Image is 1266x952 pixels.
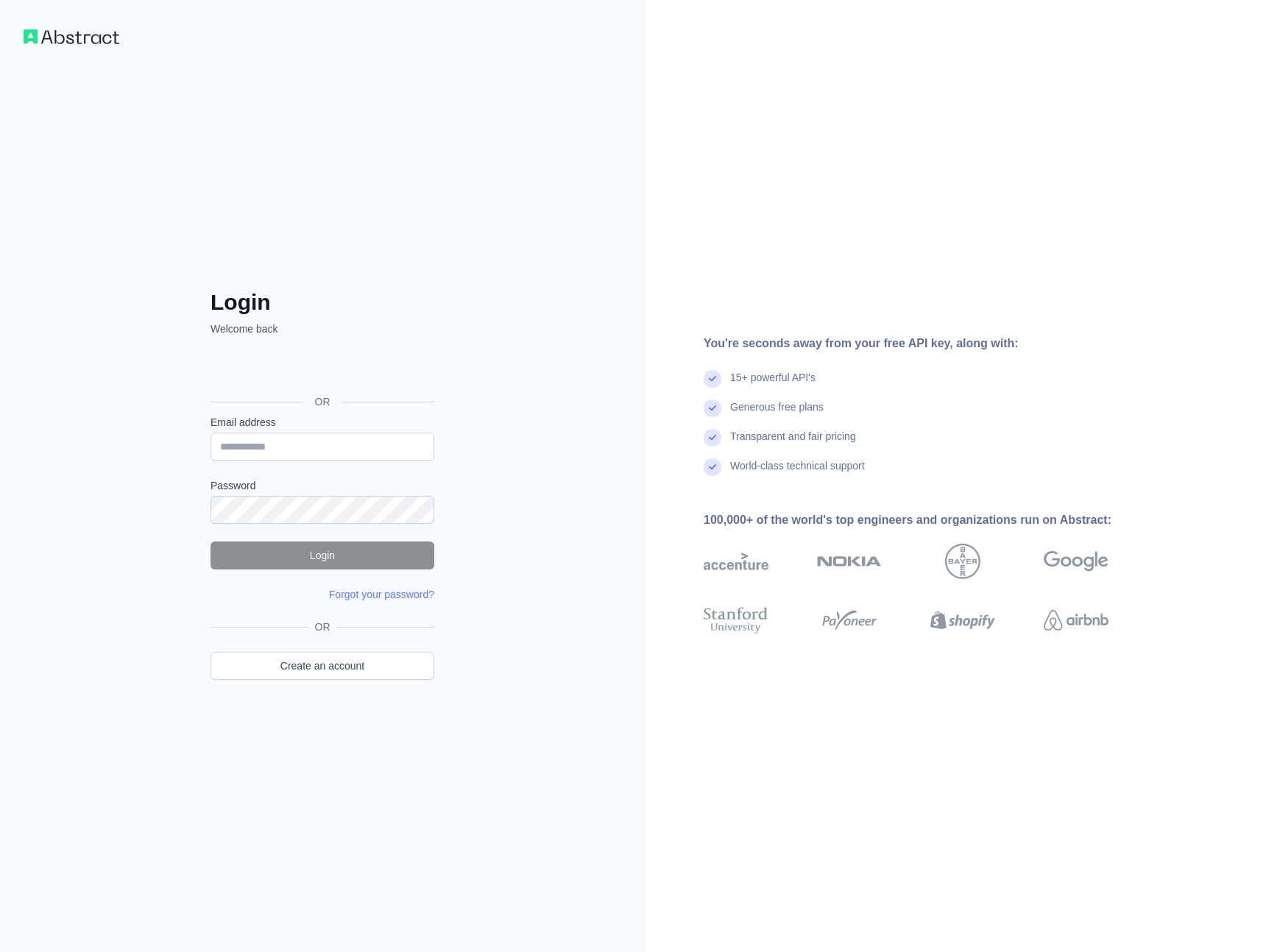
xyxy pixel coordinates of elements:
img: google [1044,544,1108,579]
span: OR [303,394,342,409]
img: check mark [704,399,721,417]
span: OR [309,619,336,634]
img: nokia [817,544,882,579]
div: 15+ powerful API's [730,370,816,399]
p: Welcome back [211,322,434,336]
button: Login [211,541,434,569]
img: check mark [704,370,721,388]
img: check mark [704,429,721,447]
img: Workflow [24,29,119,44]
div: 100,000+ of the world's top engineers and organizations run on Abstract: [704,511,1156,529]
a: Forgot your password? [329,589,434,600]
label: Email address [211,415,434,430]
img: check mark [704,458,721,476]
div: World-class technical support [730,458,865,488]
img: airbnb [1044,604,1108,636]
div: Generous free plans [730,399,824,429]
img: accenture [704,544,768,579]
img: stanford university [704,604,768,636]
div: Transparent and fair pricing [730,429,856,458]
iframe: Sign in with Google Button [203,352,439,385]
h2: Login [211,289,434,316]
img: payoneer [817,604,882,636]
img: shopify [930,604,995,636]
div: You're seconds away from your free API key, along with: [704,335,1156,352]
img: bayer [945,544,980,579]
label: Password [211,478,434,493]
a: Create an account [211,652,434,680]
